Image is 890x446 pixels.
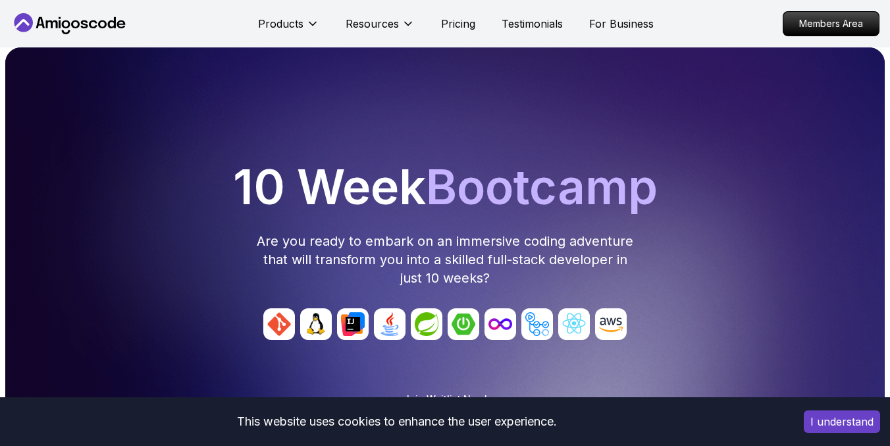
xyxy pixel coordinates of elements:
[346,16,399,32] p: Resources
[10,407,784,436] div: This website uses cookies to enhance the user experience.
[558,308,590,340] img: avatar_8
[783,11,879,36] a: Members Area
[589,16,654,32] a: For Business
[258,16,319,42] button: Products
[441,16,475,32] a: Pricing
[346,16,415,42] button: Resources
[426,158,658,215] span: Bootcamp
[374,308,406,340] img: avatar_3
[484,308,516,340] img: avatar_6
[263,308,295,340] img: avatar_0
[804,410,880,433] button: Accept cookies
[595,308,627,340] img: avatar_9
[783,12,879,36] p: Members Area
[404,393,487,406] p: Join Waitlist Now!
[411,308,442,340] img: avatar_4
[502,16,563,32] a: Testimonials
[11,163,879,211] h1: 10 Week
[337,308,369,340] img: avatar_2
[255,232,635,287] p: Are you ready to embark on an immersive coding adventure that will transform you into a skilled f...
[300,308,332,340] img: avatar_1
[258,16,303,32] p: Products
[521,308,553,340] img: avatar_7
[448,308,479,340] img: avatar_5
